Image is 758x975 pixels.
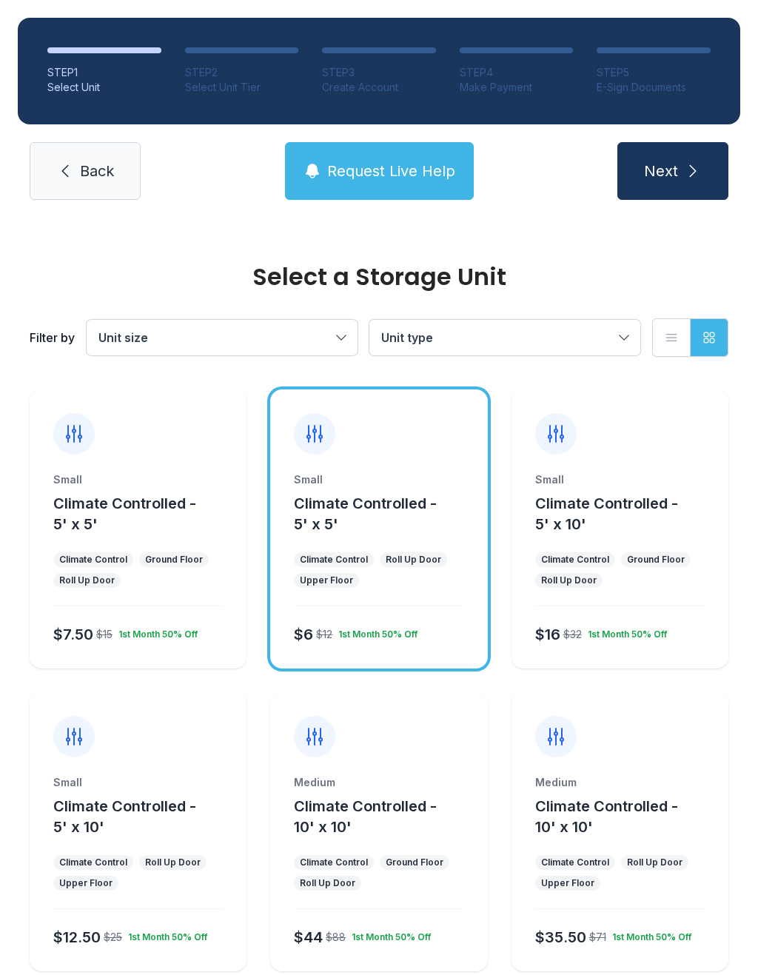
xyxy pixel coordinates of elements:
[122,925,207,943] div: 1st Month 50% Off
[541,877,594,889] div: Upper Floor
[597,65,711,80] div: STEP 5
[47,65,161,80] div: STEP 1
[300,554,368,566] div: Climate Control
[346,925,431,943] div: 1st Month 50% Off
[294,775,463,790] div: Medium
[597,80,711,95] div: E-Sign Documents
[30,265,728,289] div: Select a Storage Unit
[53,775,223,790] div: Small
[300,574,353,586] div: Upper Floor
[627,554,685,566] div: Ground Floor
[53,927,101,948] div: $12.50
[316,627,332,642] div: $12
[563,627,582,642] div: $32
[30,329,75,346] div: Filter by
[53,493,241,535] button: Climate Controlled - 5' x 5'
[535,775,705,790] div: Medium
[59,857,127,868] div: Climate Control
[145,554,203,566] div: Ground Floor
[381,330,433,345] span: Unit type
[87,320,358,355] button: Unit size
[332,623,417,640] div: 1st Month 50% Off
[535,797,678,836] span: Climate Controlled - 10' x 10'
[53,472,223,487] div: Small
[326,930,346,945] div: $88
[59,877,113,889] div: Upper Floor
[327,161,455,181] span: Request Live Help
[294,495,437,533] span: Climate Controlled - 5' x 5'
[145,857,201,868] div: Roll Up Door
[535,796,722,837] button: Climate Controlled - 10' x 10'
[300,877,355,889] div: Roll Up Door
[185,80,299,95] div: Select Unit Tier
[294,927,323,948] div: $44
[535,495,678,533] span: Climate Controlled - 5' x 10'
[535,927,586,948] div: $35.50
[96,627,113,642] div: $15
[386,857,443,868] div: Ground Floor
[535,624,560,645] div: $16
[589,930,606,945] div: $71
[59,574,115,586] div: Roll Up Door
[322,65,436,80] div: STEP 3
[294,624,313,645] div: $6
[535,472,705,487] div: Small
[627,857,682,868] div: Roll Up Door
[113,623,198,640] div: 1st Month 50% Off
[582,623,667,640] div: 1st Month 50% Off
[98,330,148,345] span: Unit size
[322,80,436,95] div: Create Account
[53,797,196,836] span: Climate Controlled - 5' x 10'
[294,472,463,487] div: Small
[541,857,609,868] div: Climate Control
[460,80,574,95] div: Make Payment
[185,65,299,80] div: STEP 2
[386,554,441,566] div: Roll Up Door
[294,797,437,836] span: Climate Controlled - 10' x 10'
[541,574,597,586] div: Roll Up Door
[53,624,93,645] div: $7.50
[541,554,609,566] div: Climate Control
[369,320,640,355] button: Unit type
[460,65,574,80] div: STEP 4
[294,796,481,837] button: Climate Controlled - 10' x 10'
[294,493,481,535] button: Climate Controlled - 5' x 5'
[606,925,691,943] div: 1st Month 50% Off
[47,80,161,95] div: Select Unit
[300,857,368,868] div: Climate Control
[53,495,196,533] span: Climate Controlled - 5' x 5'
[104,930,122,945] div: $25
[80,161,114,181] span: Back
[53,796,241,837] button: Climate Controlled - 5' x 10'
[644,161,678,181] span: Next
[535,493,722,535] button: Climate Controlled - 5' x 10'
[59,554,127,566] div: Climate Control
